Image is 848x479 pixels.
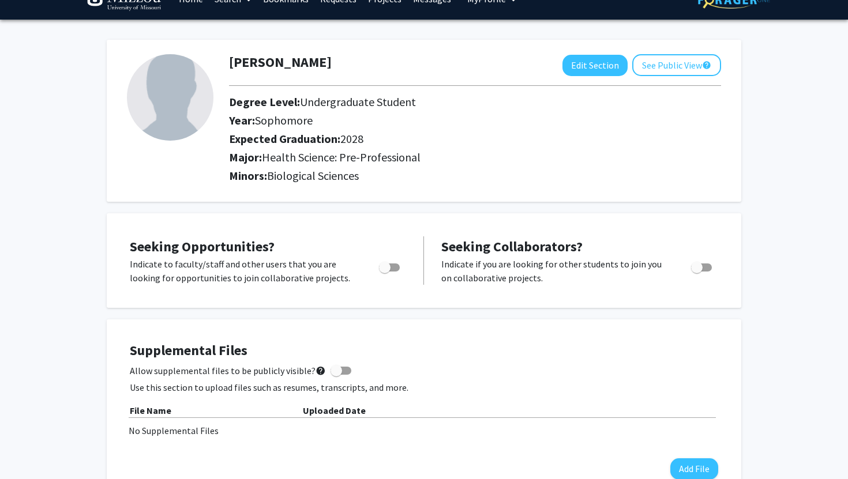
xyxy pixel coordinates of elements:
[441,237,583,255] span: Seeking Collaborators?
[686,257,718,274] div: Toggle
[229,114,669,127] h2: Year:
[702,58,711,72] mat-icon: help
[632,54,721,76] button: See Public View
[262,150,421,164] span: Health Science: Pre-Professional
[229,54,332,71] h1: [PERSON_NAME]
[303,405,366,416] b: Uploaded Date
[130,237,275,255] span: Seeking Opportunities?
[255,113,313,127] span: Sophomore
[130,405,171,416] b: File Name
[130,342,718,359] h4: Supplemental Files
[374,257,406,274] div: Toggle
[127,54,213,141] img: Profile Picture
[316,364,326,378] mat-icon: help
[229,169,721,183] h2: Minors:
[129,424,719,437] div: No Supplemental Files
[441,257,669,285] p: Indicate if you are looking for other students to join you on collaborative projects.
[562,55,628,76] button: Edit Section
[9,427,49,470] iframe: Chat
[267,168,359,183] span: Biological Sciences
[229,150,721,164] h2: Major:
[229,95,669,109] h2: Degree Level:
[300,95,416,109] span: Undergraduate Student
[130,364,326,378] span: Allow supplemental files to be publicly visible?
[130,380,718,394] p: Use this section to upload files such as resumes, transcripts, and more.
[340,131,363,146] span: 2028
[229,132,669,146] h2: Expected Graduation:
[130,257,357,285] p: Indicate to faculty/staff and other users that you are looking for opportunities to join collabor...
